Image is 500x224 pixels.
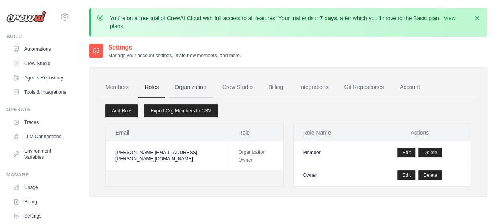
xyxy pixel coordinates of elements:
a: Tools & Integrations [10,86,70,98]
a: Members [99,77,135,98]
a: Edit [397,170,415,180]
button: Delete [418,148,442,157]
a: Git Repositories [338,77,390,98]
a: Usage [10,181,70,194]
a: Traces [10,116,70,129]
div: Build [6,33,70,40]
h2: Settings [108,43,241,52]
div: Operate [6,106,70,113]
a: Billing [10,195,70,208]
a: Add Role [105,104,138,117]
th: Actions [369,124,471,141]
th: Role [229,124,283,141]
th: Email [106,124,229,141]
a: Account [393,77,426,98]
a: Settings [10,210,70,222]
a: Crew Studio [216,77,259,98]
td: Member [294,141,369,164]
a: Billing [262,77,290,98]
img: Logo [6,11,46,23]
th: Role Name [294,124,369,141]
a: LLM Connections [10,130,70,143]
a: Organization [168,77,212,98]
p: Manage your account settings, invite new members, and more. [108,52,241,59]
a: Export Org Members to CSV [144,104,218,117]
span: Organization Owner [238,149,265,163]
a: Edit [397,148,415,157]
td: [PERSON_NAME][EMAIL_ADDRESS][PERSON_NAME][DOMAIN_NAME] [106,141,229,170]
td: Owner [294,164,369,187]
a: Environment Variables [10,145,70,164]
a: Crew Studio [10,57,70,70]
p: You're on a free trial of CrewAI Cloud with full access to all features. Your trial ends in , aft... [110,14,468,30]
strong: 7 days [319,15,337,21]
a: Automations [10,43,70,56]
div: Manage [6,172,70,178]
a: Roles [138,77,165,98]
a: Integrations [293,77,335,98]
button: Delete [418,170,442,180]
a: Agents Repository [10,71,70,84]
